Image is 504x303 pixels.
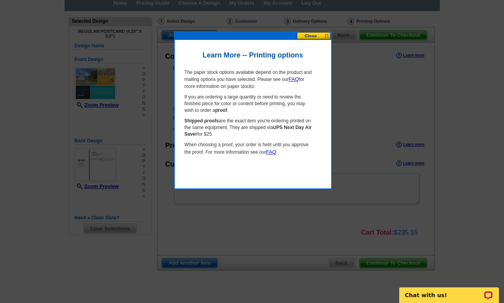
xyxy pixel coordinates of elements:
b: Shipped proofs [185,118,219,124]
h2: Learn More -- Printing options [179,52,327,59]
a: FAQ [266,149,276,155]
b: proof [215,108,227,113]
a: FAQ [289,76,299,82]
p: are the exact item you're ordering printed on the same equipment. They are shipped via for $25. [185,118,315,138]
p: When choosing a proof, your order is held until you approve the proof. For more information see o... [185,142,315,156]
p: The paper stock options available depend on the product and mailing options you have selected. Pl... [185,69,315,90]
p: If you are ordering a large quantity or need to review the finished piece for color or content be... [185,94,315,114]
iframe: LiveChat chat widget [394,278,504,303]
